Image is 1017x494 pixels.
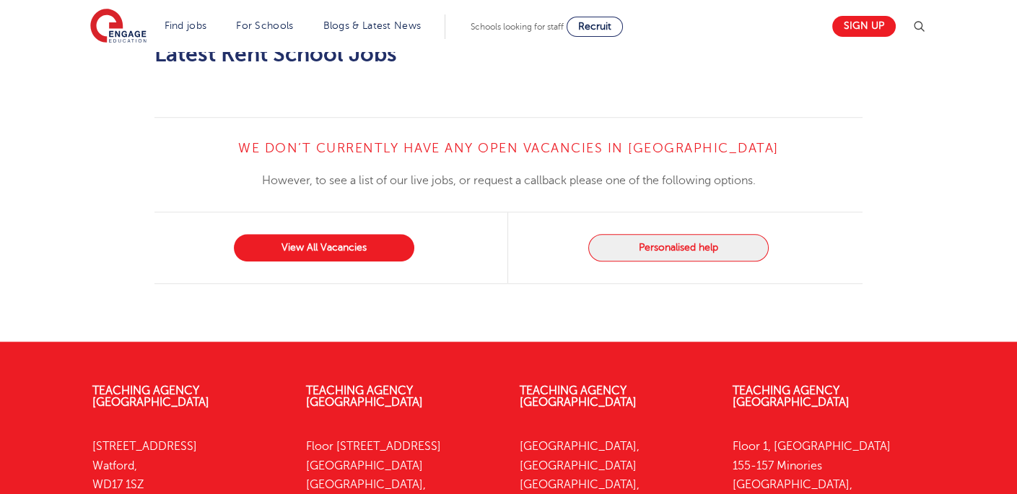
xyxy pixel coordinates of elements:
a: Find jobs [165,20,207,31]
a: Teaching Agency [GEOGRAPHIC_DATA] [733,384,850,409]
a: For Schools [236,20,293,31]
img: Engage Education [90,9,147,45]
h4: We don’t currently have any open vacancies in [GEOGRAPHIC_DATA] [154,139,863,157]
a: Sign up [832,16,896,37]
a: Teaching Agency [GEOGRAPHIC_DATA] [306,384,423,409]
span: Schools looking for staff [471,22,564,32]
a: Blogs & Latest News [323,20,422,31]
a: Teaching Agency [GEOGRAPHIC_DATA] [520,384,637,409]
a: Recruit [567,17,623,37]
a: View All Vacancies [234,234,414,261]
button: Personalised help [588,234,769,261]
p: However, to see a list of our live jobs, or request a callback please one of the following options. [154,171,863,190]
span: Recruit [578,21,611,32]
a: Teaching Agency [GEOGRAPHIC_DATA] [92,384,209,409]
h2: Latest Kent School Jobs [154,42,863,66]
